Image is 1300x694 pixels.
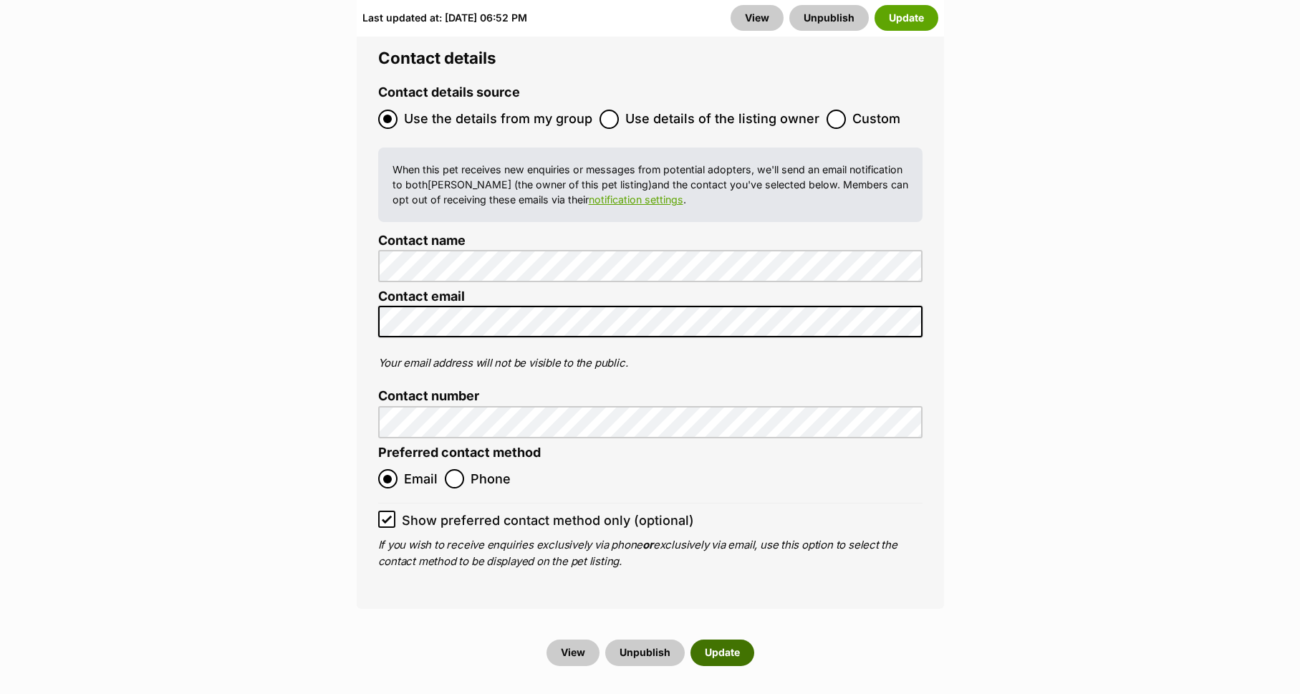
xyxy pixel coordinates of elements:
button: Unpublish [789,5,869,31]
label: Preferred contact method [378,445,541,461]
button: Update [875,5,938,31]
span: Show preferred contact method only (optional) [402,511,694,530]
a: notification settings [589,193,683,206]
b: or [642,538,653,551]
label: Contact email [378,289,923,304]
span: Custom [852,110,900,129]
a: View [731,5,784,31]
span: Phone [471,469,511,488]
span: Use details of the listing owner [625,110,819,129]
span: Contact details [378,48,496,67]
p: When this pet receives new enquiries or messages from potential adopters, we'll send an email not... [393,162,908,208]
label: Contact details source [378,85,520,100]
div: Last updated at: [DATE] 06:52 PM [362,5,527,31]
p: If you wish to receive enquiries exclusively via phone exclusively via email, use this option to ... [378,537,923,569]
label: Contact number [378,389,923,404]
span: Email [404,469,438,488]
button: Unpublish [605,640,685,665]
label: Contact name [378,233,923,249]
a: View [547,640,600,665]
button: Update [690,640,754,665]
p: Your email address will not be visible to the public. [378,355,923,372]
span: [PERSON_NAME] (the owner of this pet listing) [428,178,652,191]
span: Use the details from my group [404,110,592,129]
